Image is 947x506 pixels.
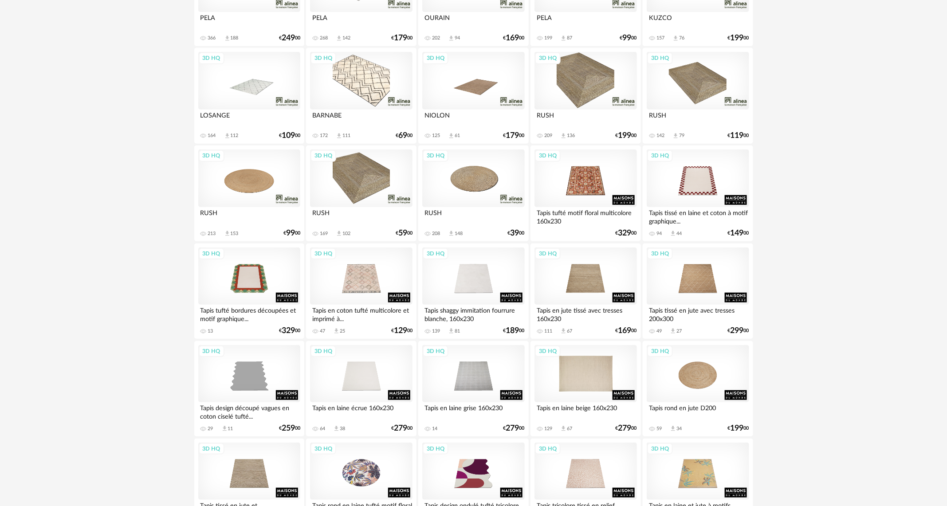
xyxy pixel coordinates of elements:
[506,35,519,41] span: 169
[282,35,295,41] span: 249
[616,133,637,139] div: € 00
[423,150,448,161] div: 3D HQ
[534,207,637,225] div: Tapis tufté motif floral multicolore 160x230
[231,231,239,237] div: 153
[199,52,224,64] div: 3D HQ
[418,341,528,437] a: 3D HQ Tapis en laine grise 160x230 14 €27900
[544,35,552,41] div: 199
[310,345,336,357] div: 3D HQ
[560,35,567,42] span: Download icon
[506,328,519,334] span: 189
[282,425,295,431] span: 259
[672,35,679,42] span: Download icon
[731,230,744,236] span: 149
[342,133,350,139] div: 111
[282,133,295,139] span: 109
[647,207,749,225] div: Tapis tissé en laine et coton à motif graphique...
[530,48,641,144] a: 3D HQ RUSH 209 Download icon 136 €19900
[199,150,224,161] div: 3D HQ
[342,35,350,41] div: 142
[208,35,216,41] div: 366
[394,35,407,41] span: 179
[198,305,300,322] div: Tapis tufté bordures découpées et motif graphique...
[647,248,673,259] div: 3D HQ
[676,231,682,237] div: 44
[310,12,412,30] div: PELA
[306,243,416,339] a: 3D HQ Tapis en coton tufté multicolore et imprimé à... 47 Download icon 25 €12900
[279,35,300,41] div: € 00
[224,133,231,139] span: Download icon
[418,48,528,144] a: 3D HQ NIOLON 125 Download icon 61 €17900
[731,133,744,139] span: 119
[310,443,336,455] div: 3D HQ
[544,133,552,139] div: 209
[567,328,572,334] div: 67
[310,150,336,161] div: 3D HQ
[432,35,440,41] div: 202
[728,133,749,139] div: € 00
[647,305,749,322] div: Tapis tissé en jute avec tresses 200x300
[320,35,328,41] div: 268
[455,133,460,139] div: 61
[560,425,567,432] span: Download icon
[391,35,413,41] div: € 00
[534,402,637,420] div: Tapis en laine beige 160x230
[423,345,448,357] div: 3D HQ
[224,35,231,42] span: Download icon
[534,12,637,30] div: PELA
[728,35,749,41] div: € 00
[731,35,744,41] span: 199
[503,133,525,139] div: € 00
[194,243,304,339] a: 3D HQ Tapis tufté bordures découpées et motif graphique... 13 €32900
[656,328,662,334] div: 49
[455,231,463,237] div: 148
[535,248,561,259] div: 3D HQ
[647,12,749,30] div: KUZCO
[340,328,345,334] div: 25
[676,328,682,334] div: 27
[544,328,552,334] div: 111
[618,133,632,139] span: 199
[423,52,448,64] div: 3D HQ
[455,35,460,41] div: 94
[224,230,231,237] span: Download icon
[560,328,567,334] span: Download icon
[398,230,407,236] span: 59
[423,248,448,259] div: 3D HQ
[618,425,632,431] span: 279
[506,425,519,431] span: 279
[310,52,336,64] div: 3D HQ
[310,305,412,322] div: Tapis en coton tufté multicolore et imprimé à...
[231,133,239,139] div: 112
[320,231,328,237] div: 169
[422,12,524,30] div: OURAIN
[198,110,300,127] div: LOSANGE
[310,248,336,259] div: 3D HQ
[728,230,749,236] div: € 00
[647,150,673,161] div: 3D HQ
[396,230,413,236] div: € 00
[194,145,304,241] a: 3D HQ RUSH 213 Download icon 153 €9900
[567,133,575,139] div: 136
[616,328,637,334] div: € 00
[432,231,440,237] div: 208
[198,207,300,225] div: RUSH
[198,12,300,30] div: PELA
[618,230,632,236] span: 329
[535,345,561,357] div: 3D HQ
[530,243,641,339] a: 3D HQ Tapis en jute tissé avec tresses 160x230 111 Download icon 67 €16900
[394,328,407,334] span: 129
[506,133,519,139] span: 179
[310,402,412,420] div: Tapis en laine écrue 160x230
[208,328,213,334] div: 13
[432,328,440,334] div: 139
[306,48,416,144] a: 3D HQ BARNABE 172 Download icon 111 €6900
[670,230,676,237] span: Download icon
[503,35,525,41] div: € 00
[508,230,525,236] div: € 00
[656,231,662,237] div: 94
[340,426,345,432] div: 38
[544,426,552,432] div: 129
[198,402,300,420] div: Tapis design découpé vagues en coton ciselé tufté...
[728,328,749,334] div: € 00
